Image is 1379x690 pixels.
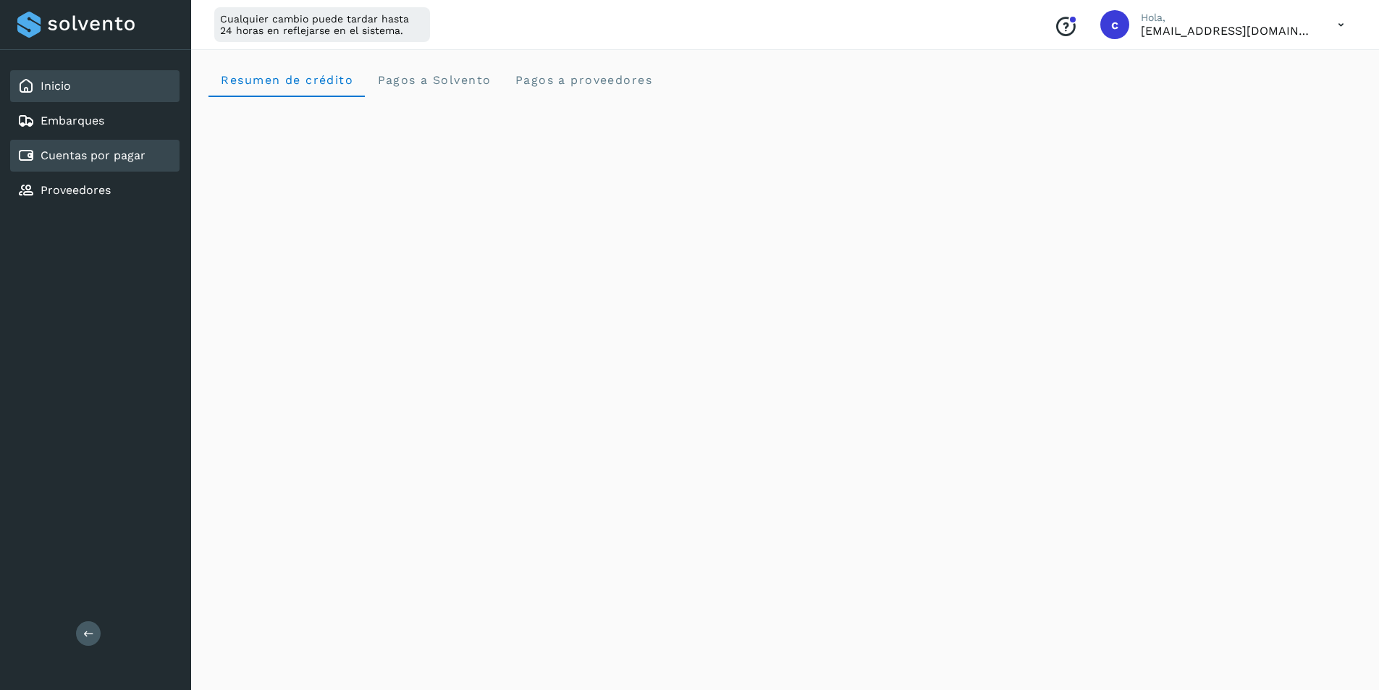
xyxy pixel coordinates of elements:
[214,7,430,42] div: Cualquier cambio puede tardar hasta 24 horas en reflejarse en el sistema.
[10,140,180,172] div: Cuentas por pagar
[220,73,353,87] span: Resumen de crédito
[41,148,146,162] a: Cuentas por pagar
[1141,24,1315,38] p: contabilidad5@easo.com
[41,114,104,127] a: Embarques
[41,79,71,93] a: Inicio
[10,105,180,137] div: Embarques
[514,73,652,87] span: Pagos a proveedores
[376,73,491,87] span: Pagos a Solvento
[1141,12,1315,24] p: Hola,
[10,70,180,102] div: Inicio
[10,174,180,206] div: Proveedores
[41,183,111,197] a: Proveedores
